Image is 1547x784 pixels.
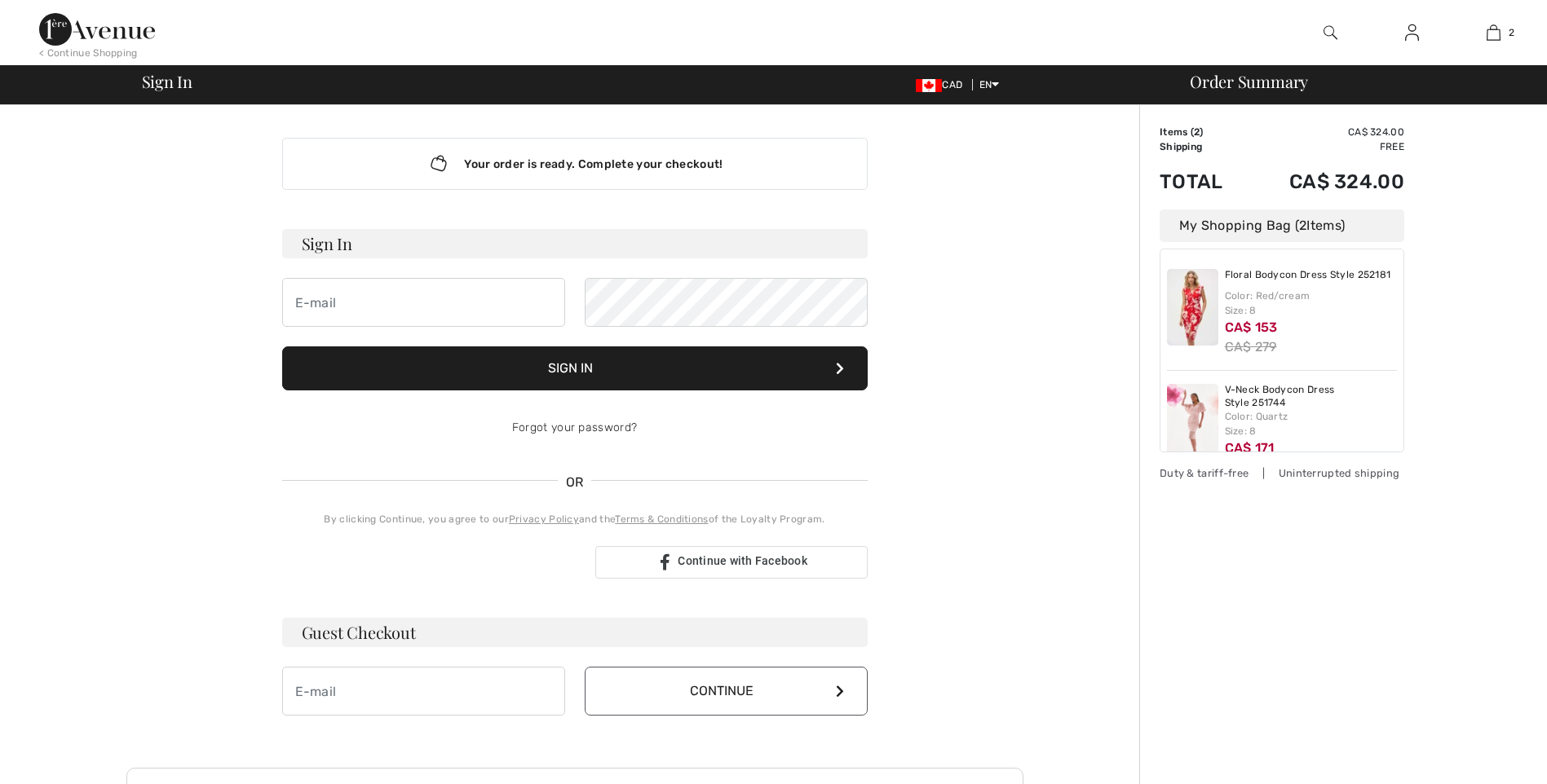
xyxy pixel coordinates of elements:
img: My Info [1405,23,1419,42]
iframe: Sign in with Google Button [274,544,590,580]
span: Continue with Facebook [678,554,807,567]
img: V-Neck Bodycon Dress Style 251744 [1167,384,1218,460]
a: Continue with Facebook [595,546,868,579]
div: Order Summary [1170,73,1537,90]
div: Duty & tariff-free | Uninterrupted shipping [1160,465,1404,481]
td: Free [1246,139,1404,154]
a: Terms & Conditions [615,513,708,525]
button: Sign In [282,346,868,390]
span: EN [979,79,1000,90]
button: Continue [585,667,868,716]
span: 2 [1509,25,1514,40]
span: CA$ 153 [1225,319,1278,335]
img: Canadian Dollar [916,79,942,92]
div: < Continue Shopping [39,46,138,60]
td: Items ( ) [1160,125,1246,139]
td: CA$ 324.00 [1246,154,1404,209]
a: V-Neck Bodycon Dress Style 251744 [1225,384,1398,409]
a: Sign In [1392,23,1432,43]
span: 2 [1194,126,1200,138]
div: Your order is ready. Complete your checkout! [282,138,868,190]
h3: Sign In [282,229,868,258]
span: CA$ 171 [1225,440,1275,456]
a: Floral Bodycon Dress Style 252181 [1225,269,1391,282]
div: By clicking Continue, you agree to our and the of the Loyalty Program. [282,512,868,526]
img: 1ère Avenue [39,13,155,46]
h3: Guest Checkout [282,618,868,647]
div: Color: Quartz Size: 8 [1225,409,1398,438]
td: CA$ 324.00 [1246,125,1404,139]
span: Sign In [142,73,192,90]
a: Privacy Policy [509,513,579,525]
input: E-mail [282,667,565,716]
span: CAD [916,79,969,90]
input: E-mail [282,278,565,327]
span: OR [558,473,592,492]
td: Total [1160,154,1246,209]
s: CA$ 279 [1225,339,1277,355]
a: 2 [1453,23,1533,42]
img: Floral Bodycon Dress Style 252181 [1167,269,1218,346]
span: 2 [1299,218,1306,233]
div: My Shopping Bag ( Items) [1160,209,1404,242]
a: Forgot your password? [512,421,637,434]
img: search the website [1324,23,1337,42]
div: Color: Red/cream Size: 8 [1225,288,1398,318]
img: My Bag [1487,23,1501,42]
td: Shipping [1160,139,1246,154]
